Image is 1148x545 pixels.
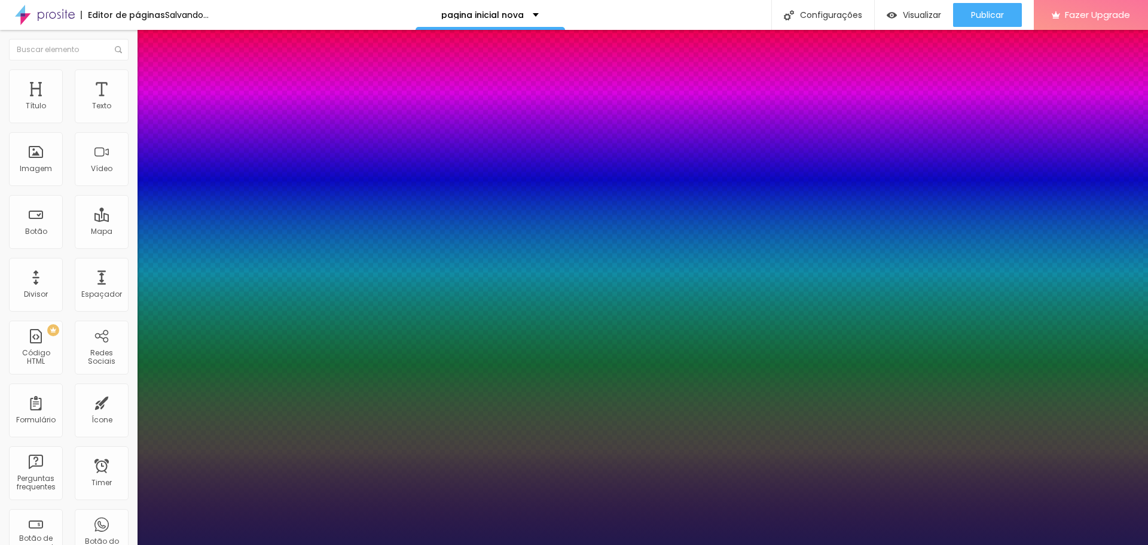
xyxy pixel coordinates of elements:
span: Visualizar [903,10,941,20]
div: Texto [92,102,111,110]
div: Divisor [24,290,48,299]
img: Icone [784,10,794,20]
div: Formulário [16,416,56,424]
div: Salvando... [165,11,209,19]
div: Vídeo [91,165,112,173]
div: Perguntas frequentes [12,474,59,492]
div: Redes Sociais [78,349,125,366]
input: Buscar elemento [9,39,129,60]
div: Imagem [20,165,52,173]
div: Ícone [91,416,112,424]
div: Código HTML [12,349,59,366]
button: Visualizar [875,3,953,27]
div: Mapa [91,227,112,236]
div: Botão [25,227,47,236]
div: Espaçador [81,290,122,299]
button: Publicar [953,3,1022,27]
img: Icone [115,46,122,53]
span: Publicar [971,10,1004,20]
span: Fazer Upgrade [1065,10,1130,20]
img: view-1.svg [887,10,897,20]
div: Título [26,102,46,110]
div: Timer [91,479,112,487]
p: pagina inicial nova [441,11,524,19]
div: Editor de páginas [81,11,165,19]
